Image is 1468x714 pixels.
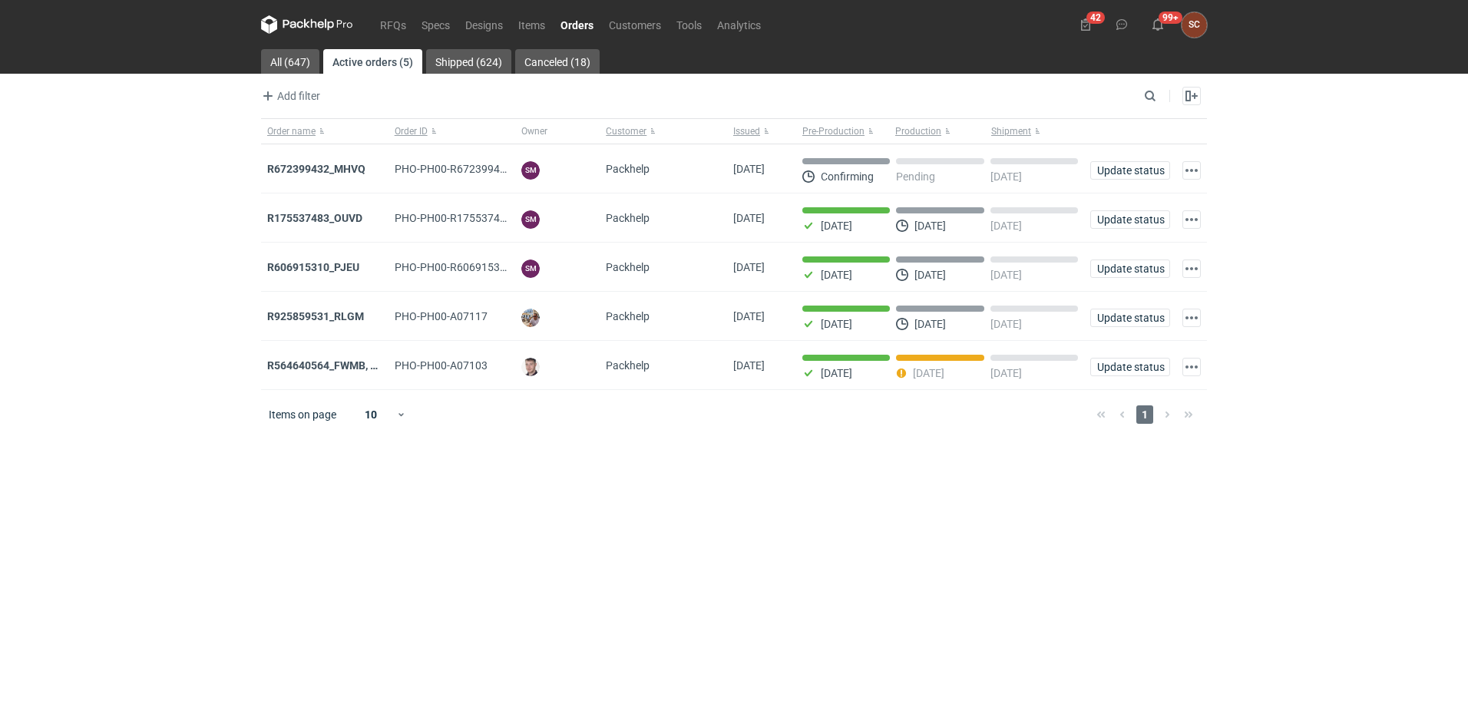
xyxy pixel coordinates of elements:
span: Update status [1097,263,1163,274]
figcaption: SM [521,259,540,278]
figcaption: SM [521,210,540,229]
p: [DATE] [990,269,1022,281]
span: Production [895,125,941,137]
figcaption: SM [521,161,540,180]
input: Search [1141,87,1190,105]
div: Sylwia Cichórz [1182,12,1207,38]
a: R175537483_OUVD [267,212,362,224]
a: All (647) [261,49,319,74]
span: Update status [1097,214,1163,225]
span: Packhelp [606,163,650,175]
button: Issued [727,119,796,144]
svg: Packhelp Pro [261,15,353,34]
a: R925859531_RLGM [267,310,364,322]
div: 10 [346,404,396,425]
button: Update status [1090,161,1170,180]
p: [DATE] [990,220,1022,232]
span: Order name [267,125,316,137]
span: PHO-PH00-A07117 [395,310,488,322]
span: Update status [1097,165,1163,176]
span: Shipment [991,125,1031,137]
button: Actions [1182,358,1201,376]
a: Tools [669,15,709,34]
a: Specs [414,15,458,34]
p: [DATE] [914,318,946,330]
span: Customer [606,125,646,137]
span: Packhelp [606,310,650,322]
p: [DATE] [990,367,1022,379]
span: PHO-PH00-R672399432_MHVQ [395,163,548,175]
span: 27/08/2025 [733,212,765,224]
span: 18/08/2025 [733,310,765,322]
button: Shipment [988,119,1084,144]
p: Confirming [821,170,874,183]
button: Actions [1182,309,1201,327]
span: 12/08/2025 [733,359,765,372]
span: Packhelp [606,212,650,224]
span: 21/08/2025 [733,261,765,273]
p: [DATE] [821,269,852,281]
span: Items on page [269,407,336,422]
img: Maciej Sikora [521,358,540,376]
button: 42 [1073,12,1098,37]
button: Update status [1090,259,1170,278]
a: Canceled (18) [515,49,600,74]
a: R606915310_PJEU [267,261,359,273]
p: [DATE] [990,318,1022,330]
p: [DATE] [821,318,852,330]
button: Update status [1090,210,1170,229]
button: Actions [1182,259,1201,278]
a: Items [511,15,553,34]
span: Add filter [259,87,320,105]
p: [DATE] [914,269,946,281]
p: Pending [896,170,935,183]
a: Analytics [709,15,769,34]
a: Active orders (5) [323,49,422,74]
a: Orders [553,15,601,34]
button: SC [1182,12,1207,38]
span: Owner [521,125,547,137]
button: Order name [261,119,388,144]
a: Designs [458,15,511,34]
span: 1 [1136,405,1153,424]
p: [DATE] [914,220,946,232]
a: RFQs [372,15,414,34]
span: Order ID [395,125,428,137]
button: Update status [1090,358,1170,376]
button: Update status [1090,309,1170,327]
span: Packhelp [606,261,650,273]
span: Packhelp [606,359,650,372]
span: Pre-Production [802,125,865,137]
button: Add filter [258,87,321,105]
span: PHO-PH00-R175537483_OUVD [395,212,545,224]
button: Actions [1182,210,1201,229]
button: Customer [600,119,727,144]
p: [DATE] [913,367,944,379]
span: PHO-PH00-R606915310_PJEU [395,261,542,273]
a: Shipped (624) [426,49,511,74]
span: Update status [1097,362,1163,372]
a: Customers [601,15,669,34]
a: R672399432_MHVQ [267,163,365,175]
button: Order ID [388,119,516,144]
span: 27/08/2025 [733,163,765,175]
button: Pre-Production [796,119,892,144]
p: [DATE] [821,220,852,232]
button: Production [892,119,988,144]
span: Issued [733,125,760,137]
a: R564640564_FWMB, FMPD, MNLB [267,359,433,372]
button: 99+ [1146,12,1170,37]
p: [DATE] [821,367,852,379]
img: Michał Palasek [521,309,540,327]
span: PHO-PH00-A07103 [395,359,488,372]
p: [DATE] [990,170,1022,183]
span: Update status [1097,312,1163,323]
button: Actions [1182,161,1201,180]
